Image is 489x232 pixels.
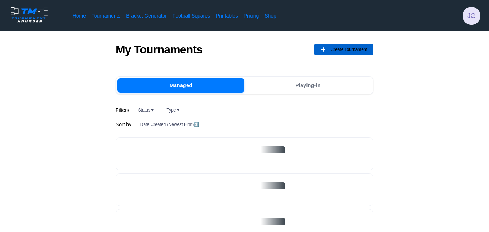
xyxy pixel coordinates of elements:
[173,12,210,19] a: Football Squares
[244,12,259,19] a: Pricing
[9,6,50,24] img: logo.ffa97a18e3bf2c7d.png
[116,106,131,114] span: Filters:
[73,12,86,19] a: Home
[265,12,276,19] a: Shop
[136,120,204,129] button: Date Created (Newest First)↕️
[330,44,367,55] span: Create Tournament
[92,12,120,19] a: Tournaments
[314,44,373,55] button: Create Tournament
[245,78,372,93] button: Playing-in
[117,78,245,93] button: Managed
[463,7,480,25] button: JG
[116,43,202,56] h1: My Tournaments
[134,106,159,114] button: Status▼
[162,106,185,114] button: Type▼
[126,12,167,19] a: Bracket Generator
[463,7,480,25] div: jacob graves
[116,121,133,128] span: Sort by:
[216,12,238,19] a: Printables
